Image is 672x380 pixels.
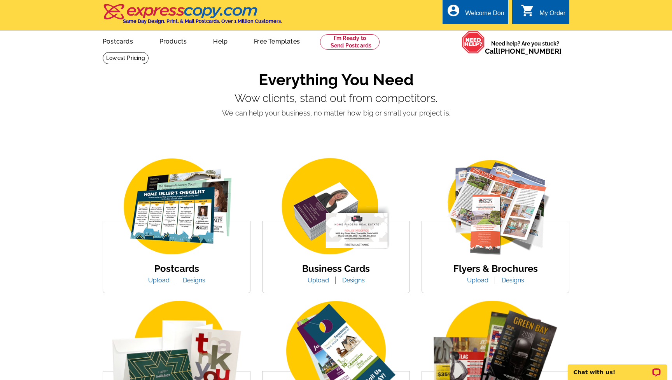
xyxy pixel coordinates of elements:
h4: Same Day Design, Print, & Mail Postcards. Over 1 Million Customers. [123,18,282,24]
a: Upload [461,277,494,284]
img: flyer-card.png [429,156,562,258]
img: help [462,31,485,54]
a: Postcards [90,32,145,50]
a: Products [147,32,199,50]
a: Designs [496,277,530,284]
span: Call [485,47,562,55]
div: Welcome Don [465,10,504,21]
p: We can help your business, no matter how big or small your project is. [103,108,569,118]
a: Flyers & Brochures [453,263,538,274]
a: Upload [302,277,335,284]
a: Free Templates [241,32,312,50]
div: My Order [539,10,565,21]
a: Help [201,32,240,50]
p: Wow clients, stand out from competitors. [103,92,569,105]
a: Business Cards [302,263,370,274]
iframe: LiveChat chat widget [563,355,672,380]
a: Postcards [154,263,199,274]
a: Same Day Design, Print, & Mail Postcards. Over 1 Million Customers. [103,9,282,24]
span: Need help? Are you stuck? [485,40,565,55]
h1: Everything You Need [103,70,569,89]
i: account_circle [446,4,460,18]
a: shopping_cart My Order [521,9,565,18]
a: Designs [177,277,211,284]
i: shopping_cart [521,4,535,18]
a: Upload [142,277,175,284]
img: business-card.png [270,156,402,258]
img: img_postcard.png [110,156,243,258]
a: [PHONE_NUMBER] [498,47,562,55]
a: Designs [336,277,371,284]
